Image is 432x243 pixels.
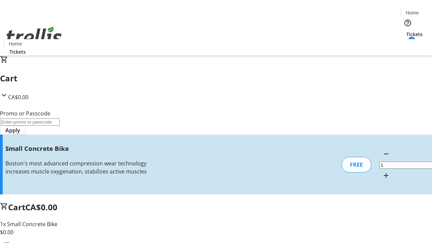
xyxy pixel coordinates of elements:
[9,48,26,55] span: Tickets
[379,169,393,182] button: Increment by one
[342,157,371,172] div: FREE
[5,126,20,134] span: Apply
[9,40,22,47] span: Home
[25,201,57,213] span: CA$0.00
[4,19,64,53] img: Orient E2E Organization Yz5iQONa3s's Logo
[5,144,153,153] h3: Small Concrete Bike
[5,159,153,175] div: Boston's most advanced compression wear technology increases muscle oxygenation, stabilizes activ...
[4,40,26,47] a: Home
[379,147,393,161] button: Decrement by one
[401,16,414,30] button: Help
[4,48,31,55] a: Tickets
[406,9,419,16] span: Home
[8,93,28,101] span: CA$0.00
[406,31,423,38] span: Tickets
[401,31,428,38] a: Tickets
[401,9,423,16] a: Home
[401,38,414,51] button: Cart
